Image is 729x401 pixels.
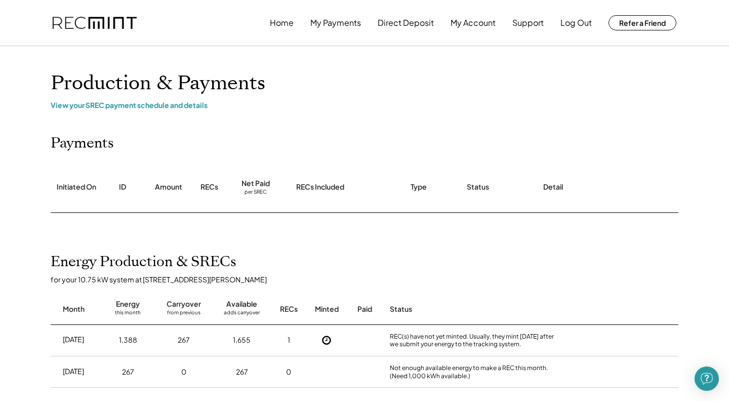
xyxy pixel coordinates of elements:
[543,182,563,192] div: Detail
[245,189,267,196] div: per SREC
[226,299,257,309] div: Available
[167,299,201,309] div: Carryover
[224,309,260,319] div: adds carryover
[63,335,84,345] div: [DATE]
[411,182,427,192] div: Type
[178,335,190,345] div: 267
[390,364,562,380] div: Not enough available energy to make a REC this month. (Need 1,000 kWh available.)
[296,182,344,192] div: RECs Included
[609,15,676,30] button: Refer a Friend
[390,304,562,314] div: Status
[51,275,688,284] div: for your 10.75 kW system at [STREET_ADDRESS][PERSON_NAME]
[51,135,114,152] h2: Payments
[119,182,126,192] div: ID
[512,13,544,33] button: Support
[288,335,290,345] div: 1
[241,178,270,189] div: Net Paid
[119,335,137,345] div: 1,388
[270,13,294,33] button: Home
[390,333,562,348] div: REC(s) have not yet minted. Usually, they mint [DATE] after we submit your energy to the tracking...
[357,304,372,314] div: Paid
[378,13,434,33] button: Direct Deposit
[695,367,719,391] div: Open Intercom Messenger
[315,304,339,314] div: Minted
[51,100,678,110] div: View your SREC payment schedule and details
[200,182,218,192] div: RECs
[51,71,678,95] h1: Production & Payments
[116,299,140,309] div: Energy
[280,304,298,314] div: RECs
[310,13,361,33] button: My Payments
[51,253,236,271] h2: Energy Production & SRECs
[53,17,137,29] img: recmint-logotype%403x.png
[467,182,489,192] div: Status
[236,367,248,377] div: 267
[122,367,134,377] div: 267
[167,309,200,319] div: from previous
[319,333,334,348] button: Not Yet Minted
[63,367,84,377] div: [DATE]
[155,182,182,192] div: Amount
[560,13,592,33] button: Log Out
[57,182,96,192] div: Initiated On
[451,13,496,33] button: My Account
[286,367,291,377] div: 0
[181,367,186,377] div: 0
[115,309,141,319] div: this month
[63,304,85,314] div: Month
[233,335,251,345] div: 1,655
